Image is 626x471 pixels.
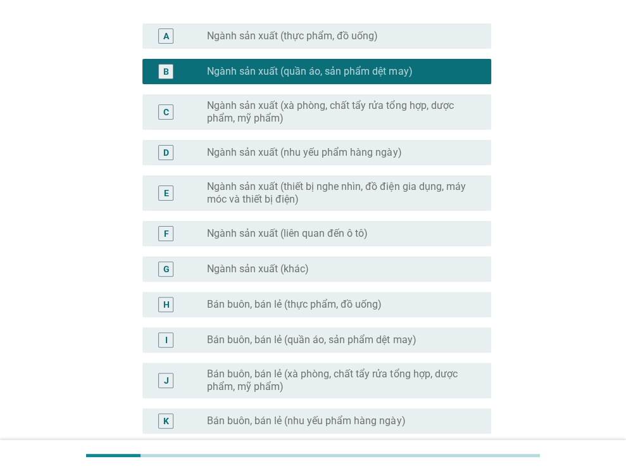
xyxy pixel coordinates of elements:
div: J [163,374,168,387]
div: H [163,298,169,311]
label: Ngành sản xuất (liên quan đến ô tô) [207,227,368,240]
div: G [163,262,169,275]
label: Ngành sản xuất (thực phẩm, đồ uống) [207,30,378,42]
div: D [163,146,169,159]
label: Bán buôn, bán lẻ (quần áo, sản phẩm dệt may) [207,334,416,346]
label: Ngành sản xuất (xà phòng, chất tẩy rửa tổng hợp, dược phẩm, mỹ phẩm) [207,99,471,125]
label: Bán buôn, bán lẻ (nhu yếu phẩm hàng ngày) [207,415,405,427]
label: Bán buôn, bán lẻ (thực phẩm, đồ uống) [207,298,382,311]
div: A [163,29,169,42]
div: F [163,227,168,240]
label: Ngành sản xuất (khác) [207,263,309,275]
label: Ngành sản xuất (nhu yếu phẩm hàng ngày) [207,146,401,159]
div: B [163,65,169,78]
label: Ngành sản xuất (quần áo, sản phẩm dệt may) [207,65,412,78]
div: C [163,105,169,118]
label: Bán buôn, bán lẻ (xà phòng, chất tẩy rửa tổng hợp, dược phẩm, mỹ phẩm) [207,368,471,393]
div: K [163,414,169,427]
div: I [165,333,167,346]
label: Ngành sản xuất (thiết bị nghe nhìn, đồ điện gia dụng, máy móc và thiết bị điện) [207,180,471,206]
div: E [163,186,168,199]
